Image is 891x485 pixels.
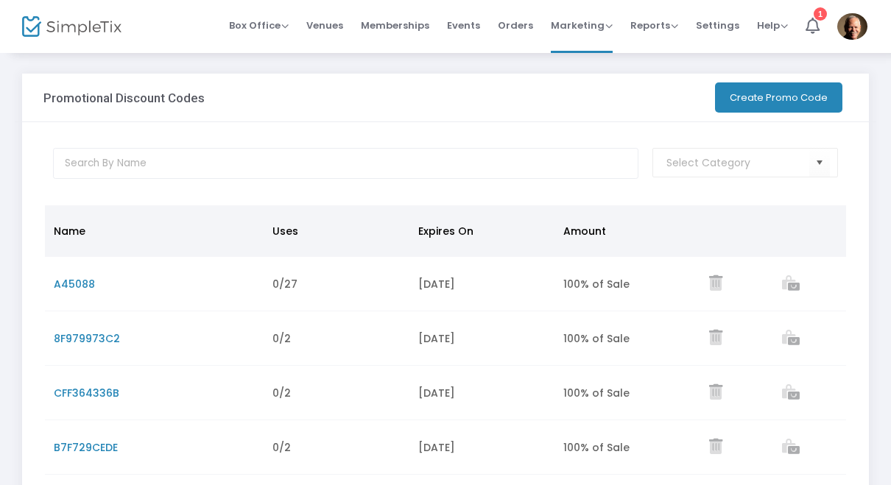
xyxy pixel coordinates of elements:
[563,331,630,346] span: 100% of Sale
[630,18,678,32] span: Reports
[43,91,205,105] h3: Promotional Discount Codes
[782,277,800,292] a: View list of orders which used this promo code.
[54,386,119,400] span: CFF364336B
[54,224,85,238] span: Name
[666,155,809,171] input: Select Category
[757,18,788,32] span: Help
[563,386,630,400] span: 100% of Sale
[418,331,546,346] div: [DATE]
[782,441,800,456] a: View list of orders which used this promo code.
[447,7,480,44] span: Events
[272,224,298,238] span: Uses
[809,148,830,178] button: Select
[306,7,343,44] span: Venues
[272,386,291,400] span: 0/2
[418,386,546,400] div: [DATE]
[715,82,842,113] button: Create Promo Code
[272,440,291,455] span: 0/2
[361,7,429,44] span: Memberships
[563,224,606,238] span: Amount
[563,277,630,291] span: 100% of Sale
[229,18,289,32] span: Box Office
[54,440,118,455] span: B7F729CEDE
[782,332,800,347] a: View list of orders which used this promo code.
[782,386,800,401] a: View list of orders which used this promo code.
[54,331,120,346] span: 8F979973C2
[418,224,473,238] span: Expires On
[418,440,546,455] div: [DATE]
[54,277,95,291] span: A45088
[563,440,630,455] span: 100% of Sale
[272,277,297,291] span: 0/27
[53,148,638,179] input: Search By Name
[551,18,613,32] span: Marketing
[272,331,291,346] span: 0/2
[696,7,739,44] span: Settings
[814,7,827,21] div: 1
[498,7,533,44] span: Orders
[418,277,546,291] div: [DATE]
